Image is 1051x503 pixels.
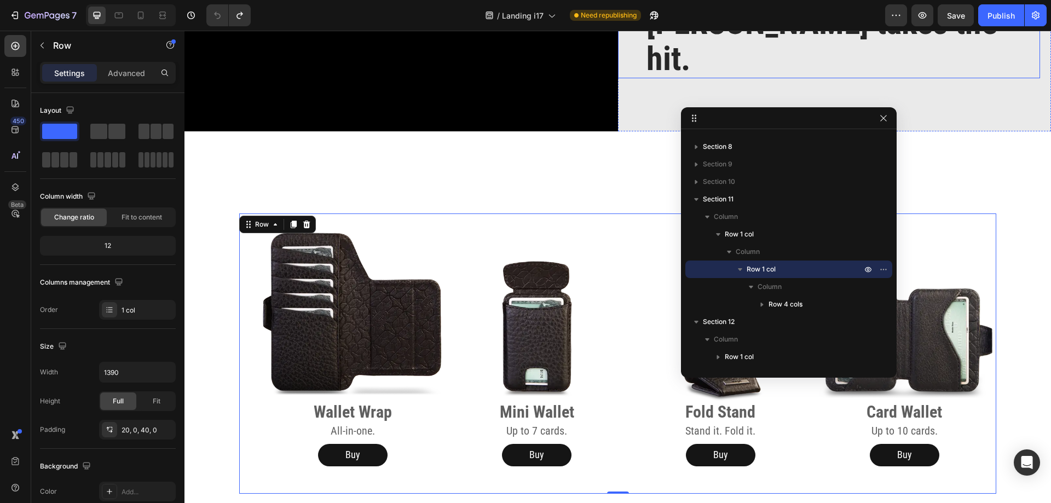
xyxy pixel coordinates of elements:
[40,396,60,406] div: Height
[501,372,571,391] strong: Fold Stand
[100,362,175,382] input: Auto
[736,246,760,257] span: Column
[703,176,735,187] span: Section 10
[703,316,735,327] span: Section 12
[122,212,162,222] span: Fit to content
[40,487,57,496] div: Color
[938,4,974,26] button: Save
[581,10,637,20] span: Need republishing
[40,425,65,435] div: Padding
[444,392,628,408] h2: Stand it. Fold it.
[714,211,738,222] span: Column
[261,392,444,408] h2: Up to 7 cards.
[758,281,782,292] span: Column
[529,417,544,432] p: Buy
[40,275,125,290] div: Columns management
[501,413,571,436] a: Buy
[703,159,732,170] span: Section 9
[8,200,26,209] div: Beta
[725,229,754,240] span: Row 1 col
[1014,449,1040,476] div: Open Intercom Messenger
[54,212,94,222] span: Change ratio
[628,194,812,371] img: Add-Ons-Landing-Doble.webp
[703,141,732,152] span: Section 8
[40,103,77,118] div: Layout
[72,9,77,22] p: 7
[497,10,500,21] span: /
[978,4,1024,26] button: Publish
[40,459,93,474] div: Background
[122,487,173,497] div: Add...
[122,305,173,315] div: 1 col
[713,417,727,432] p: Buy
[703,194,734,205] span: Section 11
[747,264,776,275] span: Row 1 col
[40,189,98,204] div: Column width
[54,67,85,79] p: Settings
[345,417,360,432] p: Buy
[261,194,444,371] img: Add-Ons-Landing-Mini.webp
[42,238,174,253] div: 12
[113,396,124,406] span: Full
[122,425,173,435] div: 20, 0, 40, 0
[444,194,628,371] img: Add-Ons-Landing-Stand.webp
[108,67,145,79] p: Advanced
[725,351,754,362] span: Row 1 col
[10,117,26,125] div: 450
[502,10,544,21] span: Landing i17
[317,413,387,436] a: Buy
[68,189,86,199] div: Row
[184,31,1051,503] iframe: Design area
[153,396,160,406] span: Fit
[769,299,802,310] span: Row 4 cols
[947,11,965,20] span: Save
[206,4,251,26] div: Undo/Redo
[4,4,82,26] button: 7
[40,367,58,377] div: Width
[685,413,755,436] a: Buy
[40,339,69,354] div: Size
[988,10,1015,21] div: Publish
[714,334,738,345] span: Column
[628,392,812,408] h2: Up to 10 cards.
[40,305,58,315] div: Order
[315,372,390,391] strong: Mini Wallet
[53,39,146,52] p: Row
[682,372,758,391] strong: Card Wallet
